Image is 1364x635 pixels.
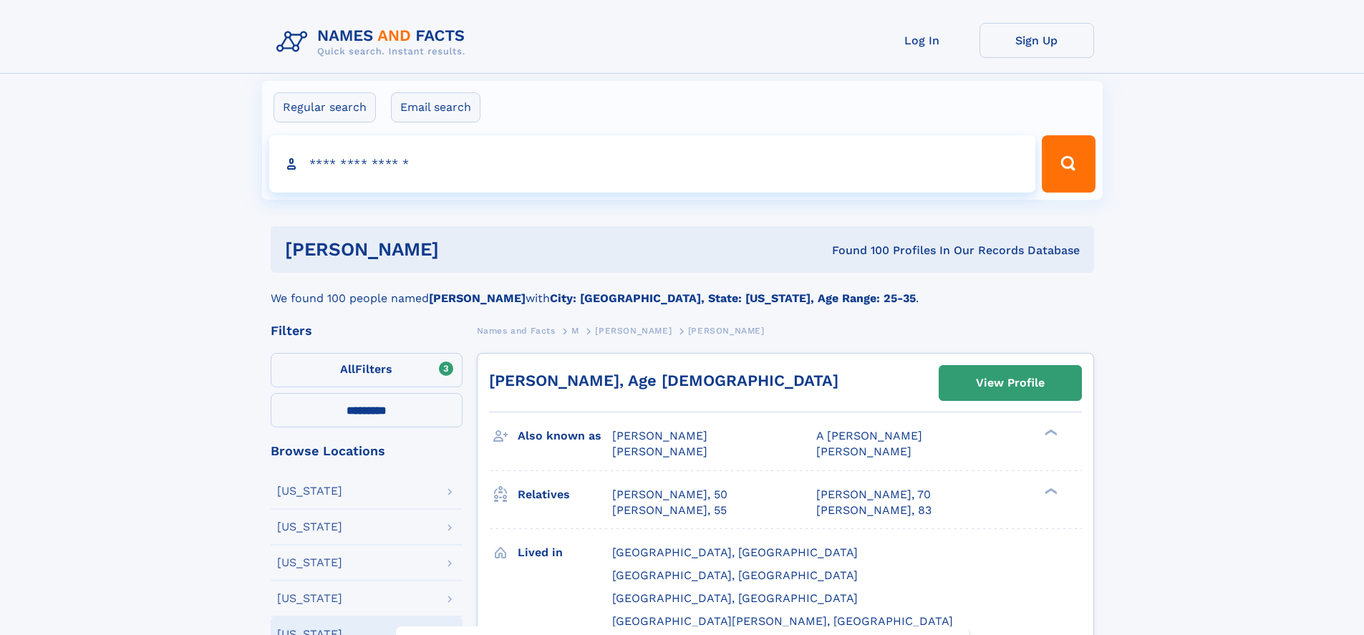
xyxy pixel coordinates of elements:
span: A [PERSON_NAME] [816,429,922,442]
input: search input [269,135,1036,193]
span: [PERSON_NAME] [612,429,707,442]
a: View Profile [939,366,1081,400]
b: [PERSON_NAME] [429,291,526,305]
div: [US_STATE] [277,557,342,568]
h3: Also known as [518,424,612,448]
div: View Profile [976,367,1045,399]
span: [GEOGRAPHIC_DATA], [GEOGRAPHIC_DATA] [612,568,858,582]
h3: Relatives [518,483,612,507]
a: [PERSON_NAME], Age [DEMOGRAPHIC_DATA] [489,372,838,389]
div: ❯ [1041,428,1058,437]
span: [GEOGRAPHIC_DATA][PERSON_NAME], [GEOGRAPHIC_DATA] [612,614,953,628]
div: Filters [271,324,463,337]
span: [PERSON_NAME] [688,326,765,336]
a: [PERSON_NAME], 55 [612,503,727,518]
div: [US_STATE] [277,521,342,533]
span: [GEOGRAPHIC_DATA], [GEOGRAPHIC_DATA] [612,591,858,605]
div: Browse Locations [271,445,463,457]
a: Sign Up [980,23,1094,58]
span: [PERSON_NAME] [816,445,911,458]
a: Names and Facts [477,321,556,339]
button: Search Button [1042,135,1095,193]
span: [PERSON_NAME] [612,445,707,458]
a: [PERSON_NAME], 50 [612,487,727,503]
h1: [PERSON_NAME] [285,241,636,258]
div: ❯ [1041,486,1058,495]
span: M [571,326,579,336]
label: Filters [271,353,463,387]
a: Log In [865,23,980,58]
span: [GEOGRAPHIC_DATA], [GEOGRAPHIC_DATA] [612,546,858,559]
div: [US_STATE] [277,593,342,604]
b: City: [GEOGRAPHIC_DATA], State: [US_STATE], Age Range: 25-35 [550,291,916,305]
img: Logo Names and Facts [271,23,477,62]
label: Email search [391,92,480,122]
a: [PERSON_NAME] [595,321,672,339]
h3: Lived in [518,541,612,565]
div: Found 100 Profiles In Our Records Database [635,243,1080,258]
span: All [340,362,355,376]
span: [PERSON_NAME] [595,326,672,336]
div: [US_STATE] [277,485,342,497]
a: [PERSON_NAME], 70 [816,487,931,503]
a: [PERSON_NAME], 83 [816,503,932,518]
a: M [571,321,579,339]
label: Regular search [274,92,376,122]
div: We found 100 people named with . [271,273,1094,307]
